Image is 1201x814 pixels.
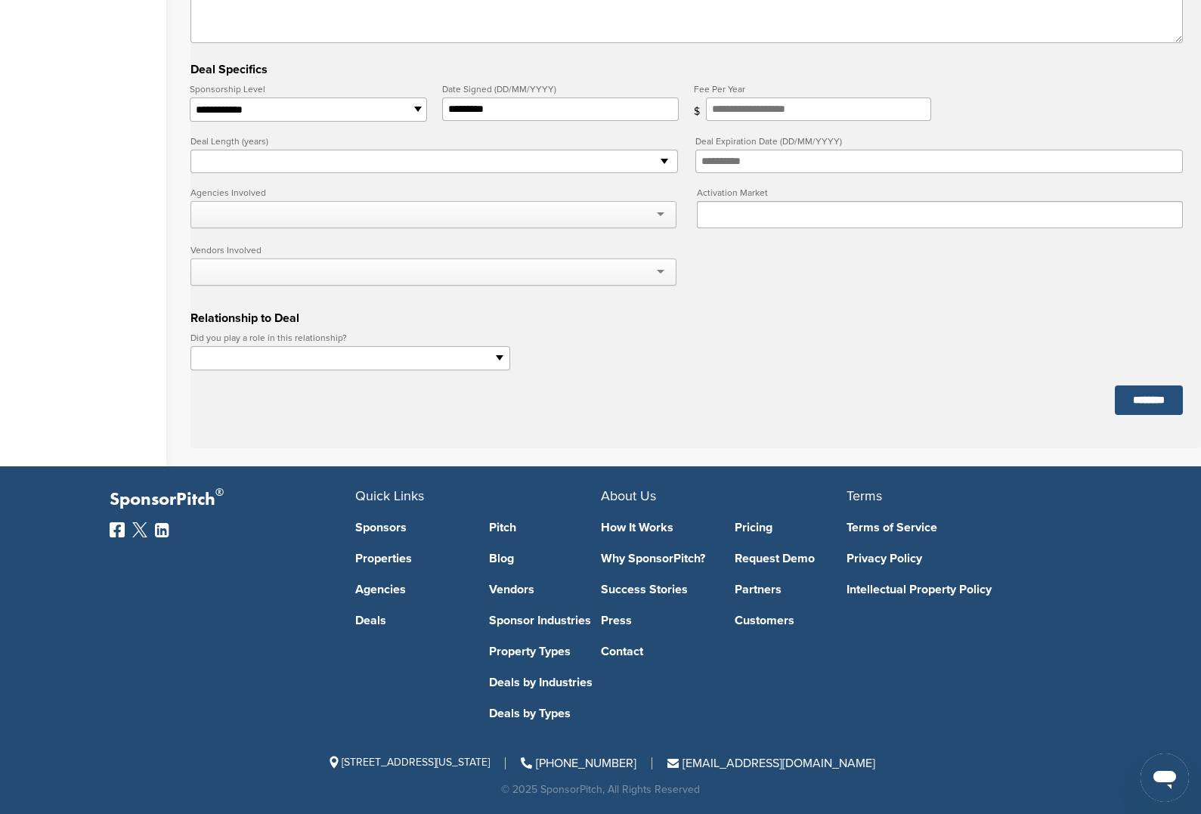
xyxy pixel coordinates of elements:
img: Facebook [110,522,125,537]
p: SponsorPitch [110,489,355,511]
a: Intellectual Property Policy [847,583,1069,596]
a: Sponsor Industries [489,614,601,627]
a: Contact [601,645,713,658]
label: Vendors Involved [190,246,676,255]
a: Why SponsorPitch? [601,552,713,565]
label: Activation Market [697,188,1183,197]
label: Deal Length (years) [190,137,678,146]
a: Privacy Policy [847,552,1069,565]
a: [PHONE_NUMBER] [521,756,636,771]
label: Agencies Involved [190,188,676,197]
a: Sponsors [355,522,467,534]
a: Pitch [489,522,601,534]
h3: Relationship to Deal [190,309,1183,327]
a: Terms of Service [847,522,1069,534]
a: How It Works [601,522,713,534]
iframe: Button to launch messaging window [1141,754,1189,802]
span: [STREET_ADDRESS][US_STATE] [327,756,490,769]
label: Did you play a role in this relationship? [190,333,510,342]
a: Deals [355,614,467,627]
img: Twitter [132,522,147,537]
a: Partners [735,583,847,596]
a: [EMAIL_ADDRESS][DOMAIN_NAME] [667,756,875,771]
a: Agencies [355,583,467,596]
a: Blog [489,552,601,565]
span: Terms [847,487,882,504]
a: Press [601,614,713,627]
a: Request Demo [735,552,847,565]
label: Sponsorship Level [190,85,427,94]
a: Vendors [489,583,601,596]
label: Date Signed (DD/MM/YYYY) [442,85,679,94]
a: Success Stories [601,583,713,596]
a: Deals by Industries [489,676,601,689]
a: Deals by Types [489,707,601,720]
a: Property Types [489,645,601,658]
span: ® [215,483,224,502]
a: Pricing [735,522,847,534]
div: $ [694,107,706,117]
a: Properties [355,552,467,565]
h3: Deal Specifics [190,60,1183,79]
span: Quick Links [355,487,424,504]
a: Customers [735,614,847,627]
label: Deal Expiration Date (DD/MM/YYYY) [695,137,1183,146]
span: About Us [601,487,656,504]
label: Fee Per Year [694,85,931,94]
div: © 2025 SponsorPitch, All Rights Reserved [110,785,1092,795]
